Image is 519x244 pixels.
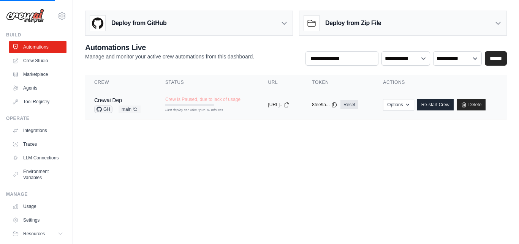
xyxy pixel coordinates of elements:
[111,19,166,28] h3: Deploy from GitHub
[6,115,66,121] div: Operate
[156,75,259,90] th: Status
[85,42,254,53] h2: Automations Live
[481,208,519,244] iframe: Chat Widget
[9,82,66,94] a: Agents
[9,152,66,164] a: LLM Connections
[417,99,454,110] a: Re-start Crew
[119,105,141,113] span: main
[374,75,507,90] th: Actions
[259,75,303,90] th: URL
[9,41,66,53] a: Automations
[85,75,156,90] th: Crew
[6,32,66,38] div: Build
[9,214,66,226] a: Settings
[90,16,105,31] img: GitHub Logo
[325,19,381,28] h3: Deploy from Zip File
[312,102,337,108] button: 8fee9a...
[9,200,66,213] a: Usage
[340,100,358,109] a: Reset
[9,96,66,108] a: Tool Registry
[6,191,66,197] div: Manage
[85,53,254,60] p: Manage and monitor your active crew automations from this dashboard.
[9,124,66,137] a: Integrations
[9,228,66,240] button: Resources
[9,55,66,67] a: Crew Studio
[9,138,66,150] a: Traces
[383,99,414,110] button: Options
[23,231,45,237] span: Resources
[94,105,112,113] span: GH
[94,97,122,103] a: Crewai Dep
[303,75,374,90] th: Token
[165,96,241,102] span: Crew is Paused, due to lack of usage
[9,165,66,184] a: Environment Variables
[165,108,214,113] div: First deploy can take up to 10 minutes
[6,9,44,23] img: Logo
[457,99,486,110] a: Delete
[9,68,66,80] a: Marketplace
